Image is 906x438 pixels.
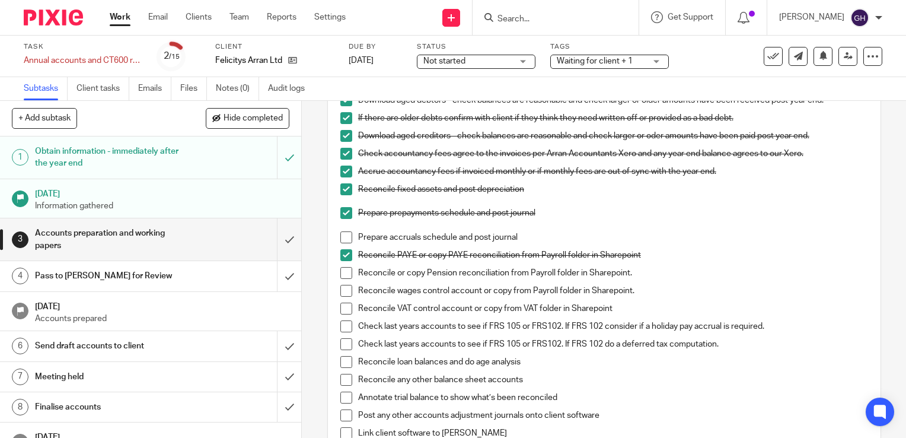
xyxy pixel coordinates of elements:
[215,55,282,66] p: Felicitys Arran Ltd
[358,249,868,261] p: Reconcile PAYE or copy PAYE reconciliation from Payroll folder in Sharepoint
[24,55,142,66] div: Annual accounts and CT600 return
[35,200,290,212] p: Information gathered
[35,368,189,386] h1: Meeting held
[12,268,28,284] div: 4
[358,410,868,421] p: Post any other accounts adjustment journals onto client software
[417,42,535,52] label: Status
[358,285,868,297] p: Reconcile wages control account or copy from Payroll folder in Sharepoint.
[358,356,868,368] p: Reconcile loan balances and do age analysis
[35,337,189,355] h1: Send draft accounts to client
[358,338,868,350] p: Check last years accounts to see if FRS 105 or FRS102. If FRS 102 do a deferred tax computation.
[12,369,28,385] div: 7
[215,42,334,52] label: Client
[24,42,142,52] label: Task
[229,11,249,23] a: Team
[76,77,129,100] a: Client tasks
[35,267,189,285] h1: Pass to [PERSON_NAME] for Review
[358,392,868,404] p: Annotate trial balance to show what’s been reconciled
[358,267,868,279] p: Reconcile or copy Pension reconciliation from Payroll folder in Sharepoint.
[12,108,77,128] button: + Add subtask
[12,231,28,248] div: 3
[206,108,289,128] button: Hide completed
[35,298,290,313] h1: [DATE]
[358,148,868,160] p: Check accountancy fees agree to the invoices per Arran Accountants Xero and any year end balance ...
[110,11,130,23] a: Work
[557,57,633,65] span: Waiting for client + 1
[35,185,290,200] h1: [DATE]
[12,149,28,166] div: 1
[358,374,868,386] p: Reconcile any other balance sheet accounts
[12,338,28,354] div: 6
[358,166,868,177] p: Accrue accountancy fees if invoiced monthly or if monthly fees are out of sync with the year end.
[358,231,868,243] p: Prepare accruals schedule and post journal
[224,114,283,123] span: Hide completed
[138,77,171,100] a: Emails
[314,11,346,23] a: Settings
[164,49,180,63] div: 2
[358,183,868,195] p: Reconcile fixed assets and post depreciation
[169,53,180,60] small: /15
[35,398,189,416] h1: Finalise accounts
[24,9,83,26] img: Pixie
[850,8,869,27] img: svg%3E
[358,303,868,315] p: Reconcile VAT control account or copy from VAT folder in Sharepoint
[349,56,374,65] span: [DATE]
[24,77,68,100] a: Subtasks
[349,42,402,52] label: Due by
[423,57,465,65] span: Not started
[358,207,868,219] p: Prepare prepayments schedule and post journal
[35,224,189,255] h1: Accounts preparation and working papers
[35,142,189,173] h1: Obtain information - immediately after the year end
[268,77,314,100] a: Audit logs
[12,399,28,415] div: 8
[216,77,259,100] a: Notes (0)
[186,11,212,23] a: Clients
[148,11,168,23] a: Email
[35,313,290,325] p: Accounts prepared
[358,112,868,124] p: If there are older debts confirm with client if they think they need written off or provided as a...
[358,320,868,332] p: Check last years accounts to see if FRS 105 or FRS102. If FRS 102 consider if a holiday pay accru...
[267,11,296,23] a: Reports
[358,130,868,142] p: Download aged creditors - check balances are reasonable and check larger or oder amounts have bee...
[180,77,207,100] a: Files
